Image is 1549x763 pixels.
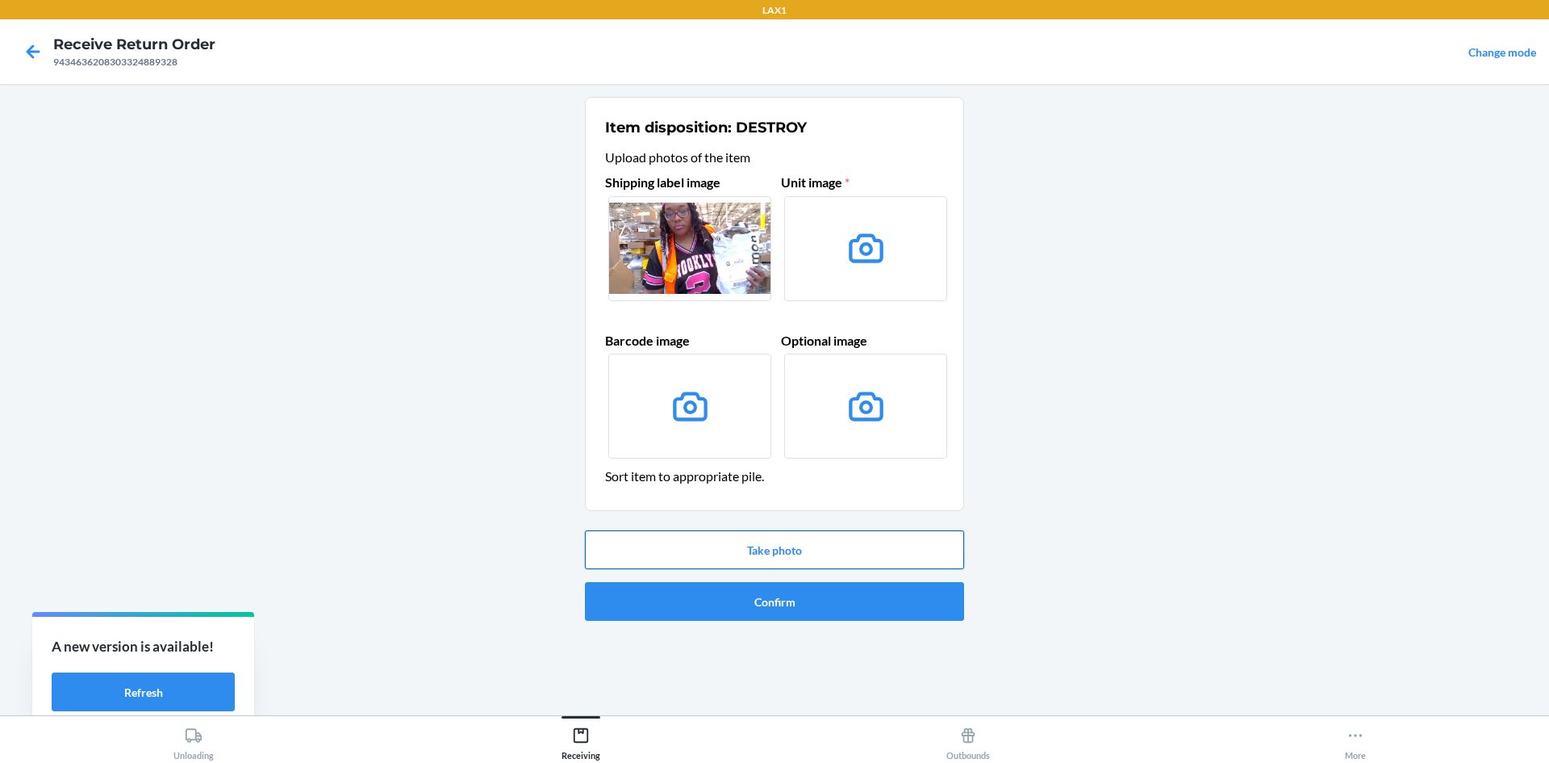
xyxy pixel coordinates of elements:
[1162,716,1549,761] button: More
[1468,45,1536,59] a: Change mode
[1345,720,1366,761] div: More
[946,720,990,761] div: Outbounds
[605,174,720,190] span: Shipping label image
[605,148,944,167] header: Upload photos of the item
[53,55,215,69] div: 9434636208303324889328
[605,333,690,348] span: Barcode image
[605,117,807,138] h2: Item disposition: DESTROY
[173,720,214,761] div: Unloading
[781,333,867,348] span: Optional image
[605,467,944,486] header: Sort item to appropriate pile.
[781,174,850,190] span: Unit image
[53,34,215,55] h4: Receive Return Order
[52,673,235,711] button: Refresh
[762,3,787,18] p: LAX1
[562,720,600,761] div: Receiving
[387,716,774,761] button: Receiving
[585,582,964,621] button: Confirm
[585,530,964,569] button: Take photo
[52,636,235,657] p: A new version is available!
[774,716,1162,761] button: Outbounds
